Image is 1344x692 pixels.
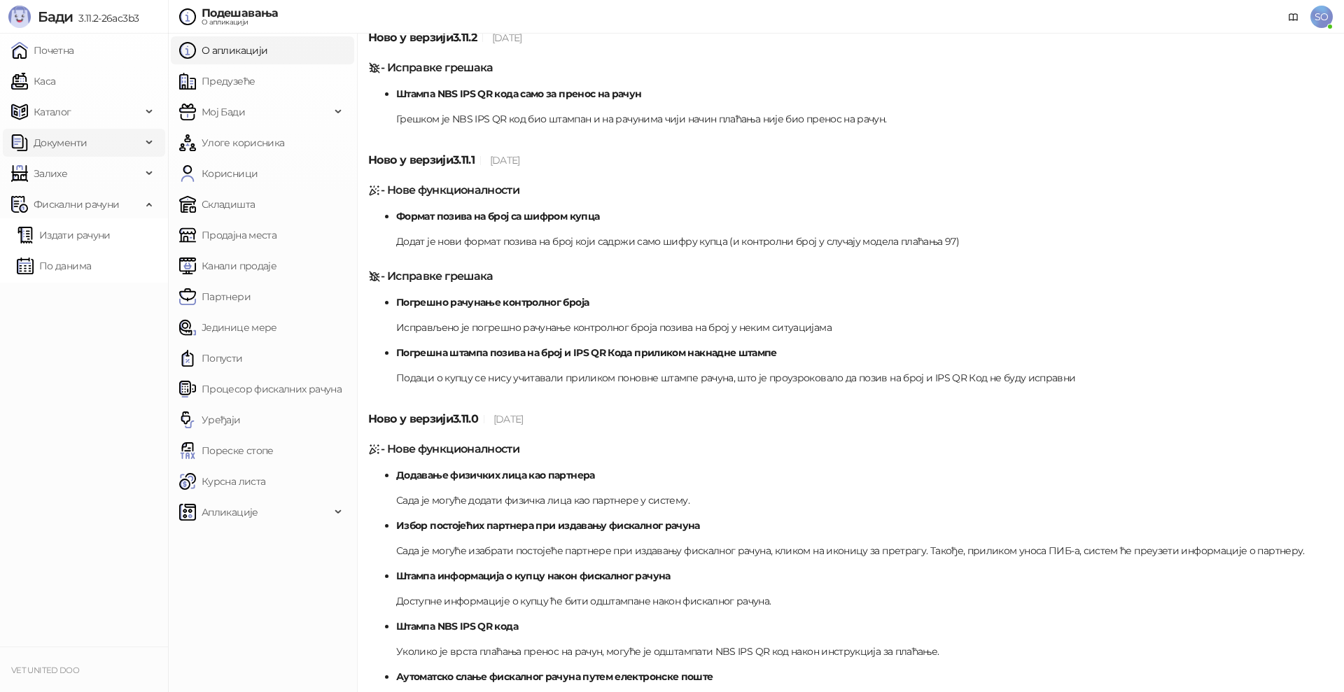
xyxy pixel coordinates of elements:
p: Сада је могуће додати физичка лица као партнере у систему. [396,493,1333,508]
a: Уређаји [179,406,241,434]
span: Фискални рачуни [34,190,119,218]
p: Исправљено је погрешно рачунање контролног броја позива на број у неким ситуацијама [396,320,1333,335]
a: Курсна листа [179,467,265,495]
strong: Додавање физичких лица као партнера [396,469,595,481]
span: SO [1310,6,1333,28]
span: Бади [38,8,73,25]
a: Пореске стопе [179,437,274,465]
span: 3.11.2-26ac3b3 [73,12,139,24]
span: Залихе [34,160,67,188]
div: О апликацији [202,19,279,26]
a: О апликацији [179,36,267,64]
h5: Ново у верзији 3.11.2 [368,29,1333,46]
a: Улоге корисника [179,129,284,157]
strong: Штампа NBS IPS QR кода [396,620,518,633]
h5: Ново у верзији 3.11.0 [368,411,1333,428]
a: Процесор фискалних рачуна [179,375,342,403]
a: Партнери [179,283,251,311]
a: Документација [1282,6,1305,28]
a: Корисници [179,160,258,188]
p: Додат је нови формат позива на број који садржи само шифру купца (и контролни број у случају моде... [396,234,1333,249]
span: Каталог [34,98,71,126]
a: Издати рачуни [17,221,111,249]
span: [DATE] [492,31,522,44]
p: Доступне информације о купцу ће бити одштампане након фискалног рачуна. [396,593,1333,609]
strong: Погрешна штампа позива на број и IPS QR Кода приликом накнадне штампе [396,346,777,359]
a: Јединице мере [179,313,277,341]
h5: - Нове функционалности [368,182,1333,199]
a: Продајна места [179,221,276,249]
a: Каса [11,67,55,95]
a: Предузеће [179,67,255,95]
p: Уколико је врста плаћања пренос на рачун, могуће је одштампати NBS IPS QR код након инструкција з... [396,644,1333,659]
strong: Аутоматско слање фискалног рачуна путем електронске поште [396,670,713,683]
a: Канали продаје [179,252,276,280]
a: Складишта [179,190,255,218]
a: По данима [17,252,91,280]
strong: Штампа информација о купцу након фискалног рачуна [396,570,671,582]
a: Попусти [179,344,243,372]
span: [DATE] [490,154,520,167]
span: [DATE] [493,413,524,425]
span: Документи [34,129,87,157]
span: Мој Бади [202,98,245,126]
small: VET UNITED DOO [11,665,79,675]
p: Подаци о купцу се нису учитавали приликом поновне штампе рачуна, што је проузроковало да позив на... [396,370,1333,386]
h5: - Нове функционалности [368,441,1333,458]
strong: Формат позива на број са шифром купца [396,210,599,223]
div: Подешавања [202,8,279,19]
p: Сада је могуће изабрати постојеће партнере при издавању фискалног рачуна, кликом на иконицу за пр... [396,543,1333,558]
strong: Погрешно рачунање контролног броја [396,296,589,309]
img: Logo [8,6,31,28]
strong: Штампа NBS IPS QR кода само за пренос на рачун [396,87,642,100]
h5: - Исправке грешака [368,59,1333,76]
p: Грешком је NBS IPS QR код био штампан и на рачунима чији начин плаћања није био пренос на рачун. [396,111,1333,127]
strong: Избор постојећих партнера при издавању фискалног рачуна [396,519,700,532]
h5: - Исправке грешака [368,268,1333,285]
a: Почетна [11,36,74,64]
h5: Ново у верзији 3.11.1 [368,152,1333,169]
span: Апликације [202,498,258,526]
